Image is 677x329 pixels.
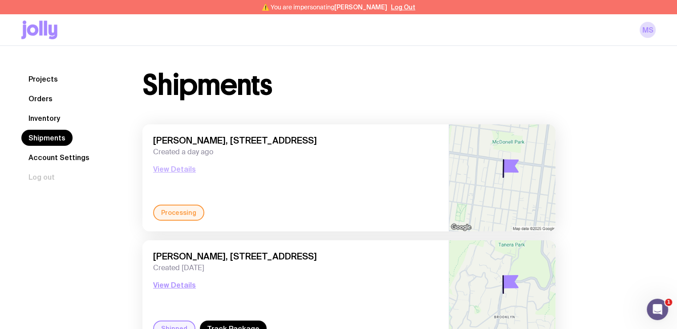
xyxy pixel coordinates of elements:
button: Log out [21,169,62,185]
span: Created [DATE] [153,263,438,272]
a: MS [640,22,656,38]
h1: Shipments [142,71,272,99]
span: Created a day ago [153,148,438,156]
span: 1 [665,299,672,306]
a: Shipments [21,130,73,146]
button: Log Out [391,4,415,11]
div: Processing [153,205,204,221]
button: View Details [153,280,196,290]
button: View Details [153,164,196,174]
span: [PERSON_NAME], [STREET_ADDRESS] [153,135,438,146]
span: [PERSON_NAME] [334,4,387,11]
a: Inventory [21,110,67,126]
img: staticmap [449,124,555,231]
a: Orders [21,90,60,107]
span: ⚠️ You are impersonating [262,4,387,11]
a: Account Settings [21,149,97,165]
a: Projects [21,71,65,87]
iframe: Intercom live chat [647,299,668,320]
span: [PERSON_NAME], [STREET_ADDRESS] [153,251,438,262]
